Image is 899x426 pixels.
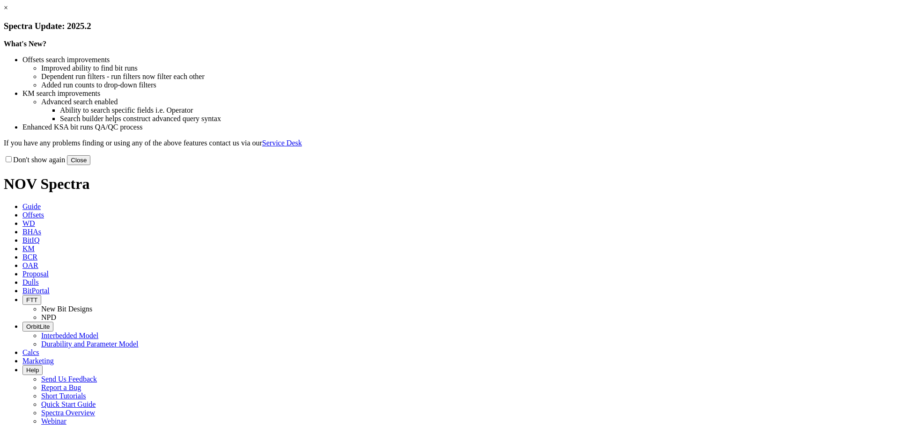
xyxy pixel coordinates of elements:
[41,72,895,81] li: Dependent run filters - run filters now filter each other
[41,332,98,339] a: Interbedded Model
[41,305,92,313] a: New Bit Designs
[22,211,44,219] span: Offsets
[22,56,895,64] li: Offsets search improvements
[4,139,895,147] p: If you have any problems finding or using any of the above features contact us via our
[41,81,895,89] li: Added run counts to drop-down filters
[41,392,86,400] a: Short Tutorials
[26,323,50,330] span: OrbitLite
[22,89,895,98] li: KM search improvements
[41,313,56,321] a: NPD
[41,340,139,348] a: Durability and Parameter Model
[22,219,35,227] span: WD
[6,156,12,162] input: Don't show again
[22,357,54,365] span: Marketing
[41,409,95,417] a: Spectra Overview
[67,155,90,165] button: Close
[22,123,895,131] li: Enhanced KSA bit runs QA/QC process
[22,236,39,244] span: BitIQ
[4,21,895,31] h3: Spectra Update: 2025.2
[22,245,35,253] span: KM
[41,375,97,383] a: Send Us Feedback
[60,115,895,123] li: Search builder helps construct advanced query syntax
[22,348,39,356] span: Calcs
[41,383,81,391] a: Report a Bug
[60,106,895,115] li: Ability to search specific fields i.e. Operator
[4,40,46,48] strong: What's New?
[26,296,37,303] span: FTT
[41,98,895,106] li: Advanced search enabled
[22,253,37,261] span: BCR
[4,175,895,193] h1: NOV Spectra
[22,270,49,278] span: Proposal
[22,278,39,286] span: Dulls
[41,417,66,425] a: Webinar
[4,156,65,164] label: Don't show again
[22,228,41,236] span: BHAs
[22,202,41,210] span: Guide
[22,287,50,295] span: BitPortal
[22,261,38,269] span: OAR
[262,139,302,147] a: Service Desk
[4,4,8,12] a: ×
[41,400,96,408] a: Quick Start Guide
[41,64,895,72] li: Improved ability to find bit runs
[26,367,39,374] span: Help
